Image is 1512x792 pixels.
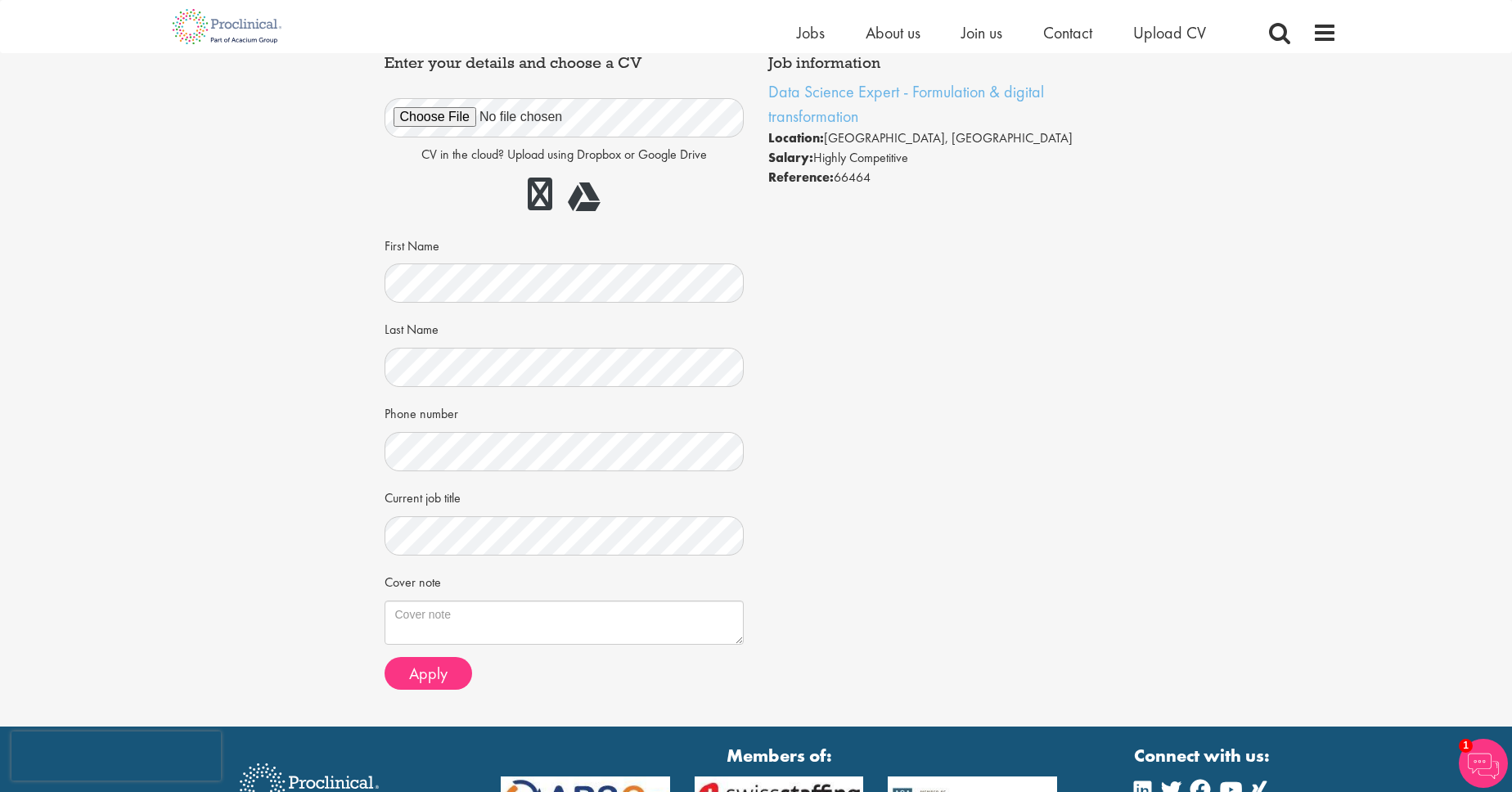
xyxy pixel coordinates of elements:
strong: Members of: [501,743,1057,768]
strong: Location: [768,129,824,146]
label: Cover note [385,568,441,592]
label: Phone number [385,399,458,424]
a: About us [866,22,920,43]
button: Apply [385,657,472,690]
strong: Reference: [768,169,834,186]
span: 1 [1459,739,1473,753]
li: 66464 [768,168,1128,187]
strong: Connect with us: [1134,743,1273,768]
a: Contact [1043,22,1092,43]
iframe: reCAPTCHA [11,731,221,781]
img: Chatbot [1459,739,1508,788]
li: [GEOGRAPHIC_DATA], [GEOGRAPHIC_DATA] [768,128,1128,148]
span: Apply [409,663,448,684]
h4: Job information [768,55,1128,71]
a: Upload CV [1133,22,1206,43]
a: Jobs [797,22,825,43]
label: Last Name [385,315,439,340]
strong: Salary: [768,149,813,166]
li: Highly Competitive [768,148,1128,168]
a: Data Science Expert - Formulation & digital transformation [768,81,1044,127]
label: First Name [385,232,439,256]
h4: Enter your details and choose a CV [385,55,745,71]
label: Current job title [385,484,461,508]
a: Join us [961,22,1002,43]
p: CV in the cloud? Upload using Dropbox or Google Drive [385,146,745,164]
